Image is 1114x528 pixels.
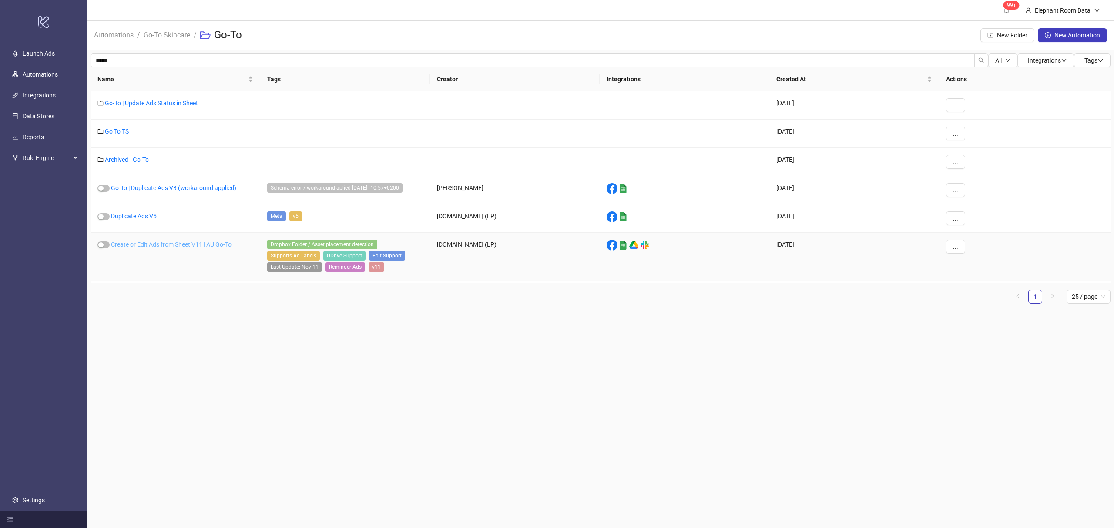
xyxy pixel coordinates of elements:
[97,100,104,106] span: folder
[776,74,925,84] span: Created At
[953,243,958,250] span: ...
[1072,290,1105,303] span: 25 / page
[946,155,965,169] button: ...
[7,516,13,522] span: menu-fold
[946,98,965,112] button: ...
[1084,57,1104,64] span: Tags
[1061,57,1067,63] span: down
[1054,32,1100,39] span: New Automation
[105,156,149,163] a: Archived - Go-To
[200,30,211,40] span: folder-open
[769,176,939,204] div: [DATE]
[97,157,104,163] span: folder
[267,251,320,261] span: Supports Ad Labels
[142,30,192,39] a: Go-To Skincare
[267,262,322,272] span: Last Update: Nov-11
[91,67,260,91] th: Name
[430,233,600,281] div: [DOMAIN_NAME] (LP)
[1003,7,1010,13] span: bell
[988,53,1017,67] button: Alldown
[369,251,405,261] span: Edit Support
[111,213,157,220] a: Duplicate Ads V5
[1011,290,1025,304] li: Previous Page
[23,149,70,167] span: Rule Engine
[953,102,958,109] span: ...
[953,130,958,137] span: ...
[997,32,1027,39] span: New Folder
[194,21,197,49] li: /
[987,32,993,38] span: folder-add
[769,233,939,281] div: [DATE]
[267,183,403,193] span: Schema error / workaround aplied 2024-08-27T10:57+0200
[1038,28,1107,42] button: New Automation
[92,30,135,39] a: Automations
[1074,53,1111,67] button: Tagsdown
[1097,57,1104,63] span: down
[1017,53,1074,67] button: Integrationsdown
[430,204,600,233] div: [DOMAIN_NAME] (LP)
[1029,290,1042,303] a: 1
[105,100,198,107] a: Go-To | Update Ads Status in Sheet
[946,183,965,197] button: ...
[260,67,430,91] th: Tags
[23,113,54,120] a: Data Stores
[769,120,939,148] div: [DATE]
[23,134,44,140] a: Reports
[1094,7,1100,13] span: down
[111,241,232,248] a: Create or Edit Ads from Sheet V11 | AU Go-To
[600,67,769,91] th: Integrations
[1028,290,1042,304] li: 1
[369,262,384,272] span: v11
[953,158,958,165] span: ...
[12,155,18,161] span: fork
[430,176,600,204] div: [PERSON_NAME]
[23,92,56,99] a: Integrations
[1011,290,1025,304] button: left
[1067,290,1111,304] div: Page Size
[23,71,58,78] a: Automations
[267,240,377,249] span: Dropbox Folder / Asset placement detection
[97,74,246,84] span: Name
[1015,294,1020,299] span: left
[953,187,958,194] span: ...
[323,251,366,261] span: GDrive Support
[769,204,939,233] div: [DATE]
[946,211,965,225] button: ...
[978,57,984,63] span: search
[946,240,965,254] button: ...
[1028,57,1067,64] span: Integrations
[939,67,1111,91] th: Actions
[1046,290,1060,304] button: right
[214,28,242,42] h3: Go-To
[1025,7,1031,13] span: user
[1045,32,1051,38] span: plus-circle
[289,211,302,221] span: v5
[769,67,939,91] th: Created At
[995,57,1002,64] span: All
[769,91,939,120] div: [DATE]
[430,67,600,91] th: Creator
[953,215,958,222] span: ...
[1046,290,1060,304] li: Next Page
[23,50,55,57] a: Launch Ads
[325,262,365,272] span: Reminder Ads
[267,211,286,221] span: Meta
[1031,6,1094,15] div: Elephant Room Data
[23,497,45,504] a: Settings
[1050,294,1055,299] span: right
[980,28,1034,42] button: New Folder
[1005,58,1010,63] span: down
[111,184,236,191] a: Go-To | Duplicate Ads V3 (workaround applied)
[769,148,939,176] div: [DATE]
[1003,1,1020,10] sup: 1443
[97,128,104,134] span: folder
[946,127,965,140] button: ...
[105,128,129,135] a: Go To TS
[137,21,140,49] li: /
